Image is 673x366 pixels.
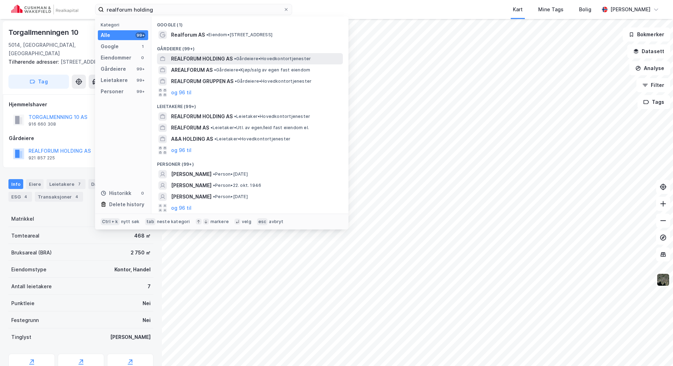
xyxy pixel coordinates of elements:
[101,87,124,96] div: Personer
[11,5,78,14] img: cushman-wakefield-realkapital-logo.202ea83816669bd177139c58696a8fa1.svg
[101,65,126,73] div: Gårdeiere
[656,273,670,286] img: 9k=
[538,5,564,14] div: Mine Tags
[143,299,151,308] div: Nei
[636,78,670,92] button: Filter
[234,114,236,119] span: •
[171,31,205,39] span: Realforum AS
[110,333,151,341] div: [PERSON_NAME]
[171,66,213,74] span: AREALFORUM AS
[151,17,348,29] div: Google (1)
[579,5,591,14] div: Bolig
[101,76,128,84] div: Leietakere
[35,192,83,202] div: Transaksjoner
[8,27,80,38] div: Torgallmenningen 10
[213,183,215,188] span: •
[8,192,32,202] div: ESG
[9,134,153,143] div: Gårdeiere
[101,189,131,197] div: Historikk
[8,179,23,189] div: Info
[88,179,123,189] div: Datasett
[22,193,29,200] div: 4
[623,27,670,42] button: Bokmerker
[269,219,283,225] div: avbryt
[121,219,140,225] div: nytt søk
[11,265,46,274] div: Eiendomstype
[8,59,61,65] span: Tilhørende adresser:
[257,218,268,225] div: esc
[210,125,309,131] span: Leietaker • Utl. av egen/leid fast eiendom el.
[76,181,83,188] div: 7
[214,67,216,72] span: •
[151,156,348,169] div: Personer (99+)
[104,4,283,15] input: Søk på adresse, matrikkel, gårdeiere, leietakere eller personer
[11,232,39,240] div: Tomteareal
[171,204,191,212] button: og 96 til
[213,171,215,177] span: •
[101,53,131,62] div: Eiendommer
[171,124,209,132] span: REALFORUM AS
[114,265,151,274] div: Kontor, Handel
[136,32,145,38] div: 99+
[210,219,229,225] div: markere
[171,135,213,143] span: A&A HOLDING AS
[206,32,272,38] span: Eiendom • [STREET_ADDRESS]
[214,67,310,73] span: Gårdeiere • Kjøp/salg av egen fast eiendom
[11,333,31,341] div: Tinglyst
[171,170,212,178] span: [PERSON_NAME]
[136,66,145,72] div: 99+
[8,75,69,89] button: Tag
[171,146,191,154] button: og 96 til
[109,200,144,209] div: Delete history
[206,32,208,37] span: •
[213,194,215,199] span: •
[213,183,261,188] span: Person • 22. okt. 1946
[171,77,233,86] span: REALFORUM GRUPPEN AS
[11,248,52,257] div: Bruksareal (BRA)
[101,42,119,51] div: Google
[143,316,151,324] div: Nei
[234,56,311,62] span: Gårdeiere • Hovedkontortjenester
[136,77,145,83] div: 99+
[101,22,148,27] div: Kategori
[235,78,237,84] span: •
[214,136,290,142] span: Leietaker • Hovedkontortjenester
[147,282,151,291] div: 7
[638,332,673,366] iframe: Chat Widget
[26,179,44,189] div: Eiere
[213,194,248,200] span: Person • [DATE]
[210,125,213,130] span: •
[213,171,248,177] span: Person • [DATE]
[151,98,348,111] div: Leietakere (99+)
[134,232,151,240] div: 468 ㎡
[8,41,98,58] div: 5014, [GEOGRAPHIC_DATA], [GEOGRAPHIC_DATA]
[171,88,191,97] button: og 96 til
[151,40,348,53] div: Gårdeiere (99+)
[101,218,120,225] div: Ctrl + k
[11,299,34,308] div: Punktleie
[140,55,145,61] div: 0
[131,248,151,257] div: 2 750 ㎡
[46,179,86,189] div: Leietakere
[73,193,80,200] div: 4
[234,56,236,61] span: •
[235,78,312,84] span: Gårdeiere • Hovedkontortjenester
[234,114,310,119] span: Leietaker • Hovedkontortjenester
[171,112,233,121] span: REALFORUM HOLDING AS
[9,100,153,109] div: Hjemmelshaver
[171,181,212,190] span: [PERSON_NAME]
[157,219,190,225] div: neste kategori
[140,44,145,49] div: 1
[214,136,216,141] span: •
[171,55,233,63] span: REALFORUM HOLDING AS
[11,282,52,291] div: Antall leietakere
[513,5,523,14] div: Kart
[638,332,673,366] div: Kontrollprogram for chat
[11,215,34,223] div: Matrikkel
[145,218,156,225] div: tab
[627,44,670,58] button: Datasett
[140,190,145,196] div: 0
[242,219,251,225] div: velg
[171,193,212,201] span: [PERSON_NAME]
[136,89,145,94] div: 99+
